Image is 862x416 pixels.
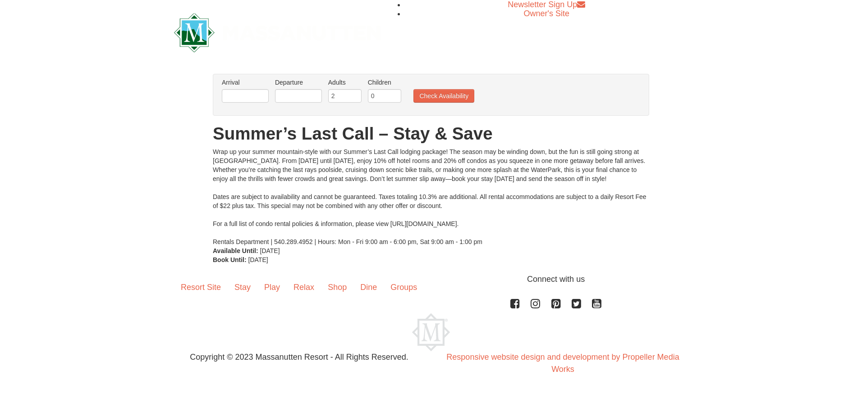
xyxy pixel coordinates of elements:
h1: Summer’s Last Call – Stay & Save [213,125,649,143]
img: Massanutten Resort Logo [174,13,381,52]
a: Responsive website design and development by Propeller Media Works [446,353,679,374]
strong: Book Until: [213,256,247,263]
a: Stay [228,273,257,301]
a: Owner's Site [524,9,569,18]
a: Play [257,273,287,301]
a: Shop [321,273,353,301]
img: Massanutten Resort Logo [412,313,450,351]
div: Wrap up your summer mountain-style with our Summer’s Last Call lodging package! The season may be... [213,147,649,246]
span: [DATE] [248,256,268,263]
label: Adults [328,78,362,87]
p: Copyright © 2023 Massanutten Resort - All Rights Reserved. [167,351,431,363]
label: Arrival [222,78,269,87]
a: Dine [353,273,384,301]
button: Check Availability [413,89,474,103]
a: Resort Site [174,273,228,301]
span: [DATE] [260,247,280,254]
strong: Available Until: [213,247,258,254]
label: Children [368,78,401,87]
a: Groups [384,273,424,301]
p: Connect with us [174,273,688,285]
label: Departure [275,78,322,87]
a: Massanutten Resort [174,21,381,42]
a: Relax [287,273,321,301]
